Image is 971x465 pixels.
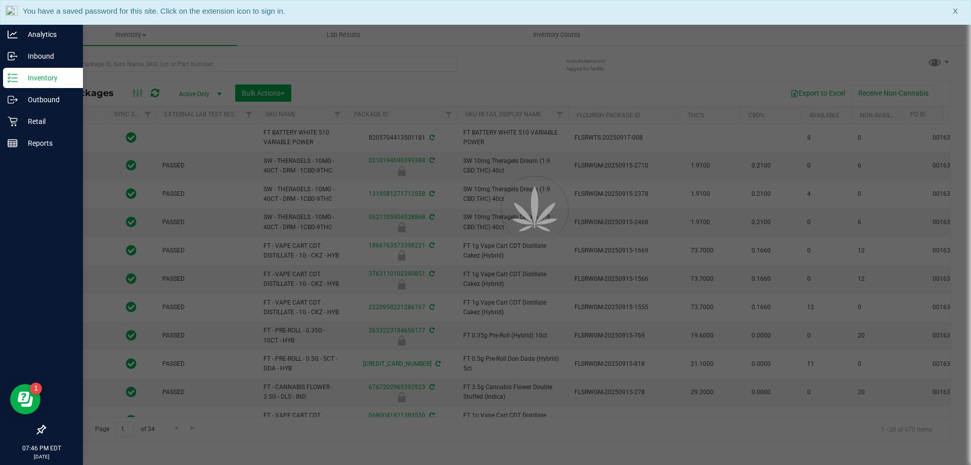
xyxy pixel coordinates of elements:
inline-svg: Reports [8,138,18,148]
inline-svg: Retail [8,116,18,126]
iframe: Resource center unread badge [30,383,42,395]
p: [DATE] [5,453,78,460]
inline-svg: Inbound [8,51,18,61]
p: 07:46 PM EDT [5,444,78,453]
p: Reports [18,137,78,149]
span: X [953,6,958,17]
img: notLoggedInIcon.png [6,6,18,19]
inline-svg: Outbound [8,95,18,105]
span: You have a saved password for this site. Click on the extension icon to sign in. [23,7,285,15]
inline-svg: Inventory [8,73,18,83]
p: Inbound [18,50,78,62]
p: Inventory [18,72,78,84]
p: Retail [18,115,78,128]
inline-svg: Analytics [8,29,18,39]
iframe: Resource center [10,384,40,414]
p: Outbound [18,94,78,106]
p: Analytics [18,28,78,40]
